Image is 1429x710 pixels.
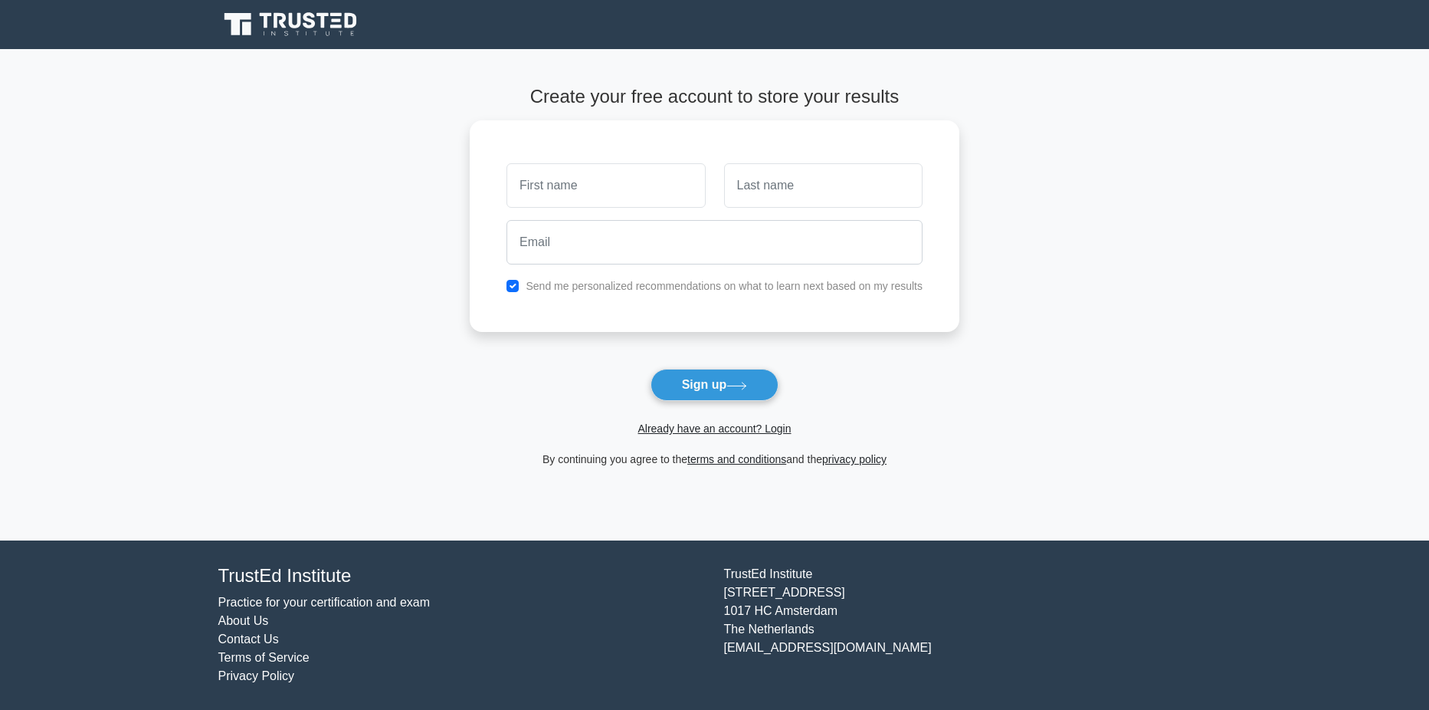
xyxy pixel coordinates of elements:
a: terms and conditions [687,453,786,465]
a: Privacy Policy [218,669,295,682]
div: By continuing you agree to the and the [460,450,969,468]
a: Contact Us [218,633,279,646]
h4: TrustEd Institute [218,565,706,587]
input: Email [506,220,923,265]
label: Send me personalized recommendations on what to learn next based on my results [526,280,923,292]
input: Last name [724,163,923,208]
h4: Create your free account to store your results [470,86,959,108]
div: TrustEd Institute [STREET_ADDRESS] 1017 HC Amsterdam The Netherlands [EMAIL_ADDRESS][DOMAIN_NAME] [715,565,1221,685]
button: Sign up [651,369,779,401]
a: About Us [218,614,269,627]
a: Already have an account? Login [637,422,791,435]
a: Practice for your certification and exam [218,596,431,609]
input: First name [506,163,705,208]
a: Terms of Service [218,651,310,664]
a: privacy policy [822,453,887,465]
